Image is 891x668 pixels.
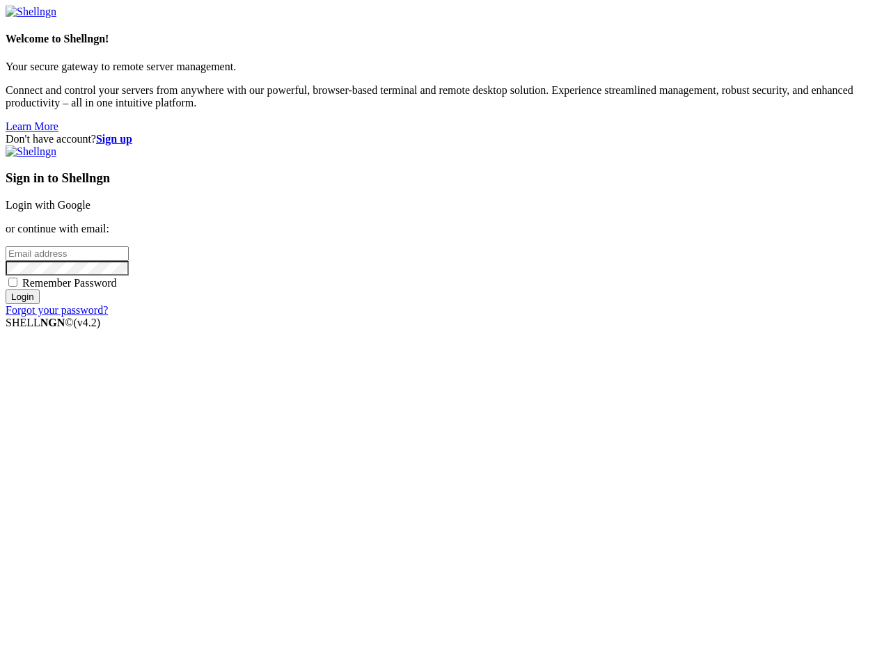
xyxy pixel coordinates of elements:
b: NGN [40,317,65,328]
span: Remember Password [22,277,117,289]
img: Shellngn [6,145,56,158]
p: or continue with email: [6,223,885,235]
p: Your secure gateway to remote server management. [6,61,885,73]
input: Login [6,289,40,304]
h4: Welcome to Shellngn! [6,33,885,45]
a: Login with Google [6,199,90,211]
a: Learn More [6,120,58,132]
h3: Sign in to Shellngn [6,170,885,186]
img: Shellngn [6,6,56,18]
div: Don't have account? [6,133,885,145]
a: Sign up [96,133,132,145]
input: Remember Password [8,278,17,287]
span: 4.2.0 [74,317,101,328]
input: Email address [6,246,129,261]
a: Forgot your password? [6,304,108,316]
span: SHELL © [6,317,100,328]
p: Connect and control your servers from anywhere with our powerful, browser-based terminal and remo... [6,84,885,109]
